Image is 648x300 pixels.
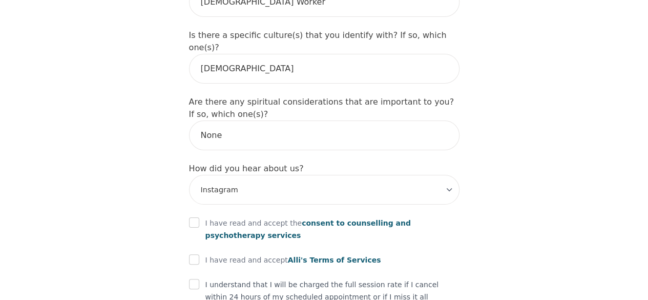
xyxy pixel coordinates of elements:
[189,30,447,52] label: Is there a specific culture(s) that you identify with? If so, which one(s)?
[205,219,411,239] span: consent to counselling and psychotherapy services
[205,217,459,242] p: I have read and accept the
[288,256,381,264] span: Alli's Terms of Services
[189,164,304,173] label: How did you hear about us?
[205,254,381,266] p: I have read and accept
[189,97,454,119] label: Are there any spiritual considerations that are important to you? If so, which one(s)?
